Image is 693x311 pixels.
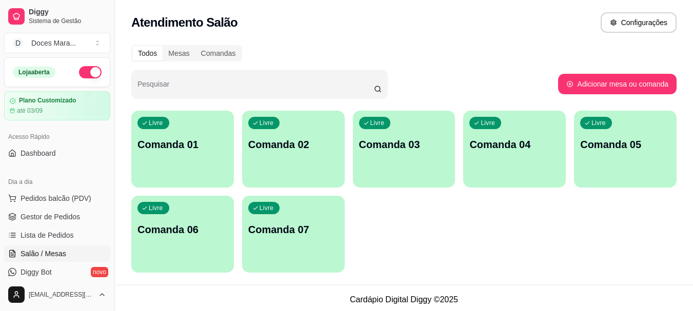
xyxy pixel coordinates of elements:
p: Livre [149,204,163,212]
a: Diggy Botnovo [4,264,110,280]
button: [EMAIL_ADDRESS][DOMAIN_NAME] [4,282,110,307]
span: Lista de Pedidos [21,230,74,240]
button: LivreComanda 03 [353,111,456,188]
p: Livre [370,119,385,127]
p: Livre [260,119,274,127]
button: LivreComanda 05 [574,111,677,188]
div: Mesas [163,46,195,60]
div: Loja aberta [13,67,55,78]
a: Salão / Mesas [4,245,110,262]
span: Diggy [29,8,106,17]
p: Livre [260,204,274,212]
p: Comanda 05 [580,137,670,152]
button: LivreComanda 02 [242,111,345,188]
p: Livre [591,119,606,127]
button: Alterar Status [79,66,102,78]
p: Comanda 03 [359,137,449,152]
button: Pedidos balcão (PDV) [4,190,110,206]
button: Select a team [4,33,110,53]
p: Comanda 06 [137,222,228,237]
span: Gestor de Pedidos [21,212,80,222]
a: Lista de Pedidos [4,227,110,243]
a: DiggySistema de Gestão [4,4,110,29]
div: Todos [132,46,163,60]
span: [EMAIL_ADDRESS][DOMAIN_NAME] [29,291,94,299]
input: Pesquisar [137,83,374,93]
article: Plano Customizado [19,97,76,105]
button: LivreComanda 04 [463,111,566,188]
a: Dashboard [4,145,110,161]
a: Gestor de Pedidos [4,209,110,225]
span: Salão / Mesas [21,248,66,259]
span: Diggy Bot [21,267,52,277]
span: Pedidos balcão (PDV) [21,193,91,203]
button: LivreComanda 07 [242,196,345,273]
p: Livre [149,119,163,127]
p: Livre [481,119,495,127]
p: Comanda 04 [469,137,560,152]
h2: Atendimento Salão [131,14,237,31]
p: Comanda 02 [248,137,339,152]
article: até 03/09 [17,107,43,115]
button: Adicionar mesa ou comanda [558,74,677,94]
div: Doces Mara ... [31,38,76,48]
a: Plano Customizadoaté 03/09 [4,91,110,120]
p: Comanda 01 [137,137,228,152]
button: Configurações [601,12,677,33]
div: Acesso Rápido [4,129,110,145]
span: D [13,38,23,48]
button: LivreComanda 06 [131,196,234,273]
div: Comandas [195,46,242,60]
button: LivreComanda 01 [131,111,234,188]
span: Sistema de Gestão [29,17,106,25]
div: Dia a dia [4,174,110,190]
span: Dashboard [21,148,56,158]
p: Comanda 07 [248,222,339,237]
